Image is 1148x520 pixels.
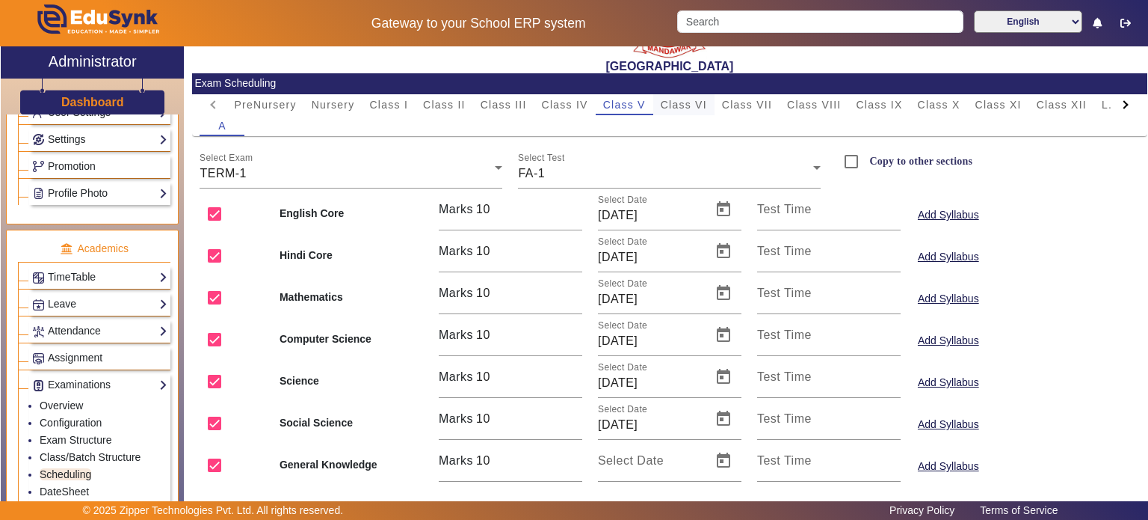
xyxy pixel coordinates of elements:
a: Privacy Policy [882,501,962,520]
button: Add Syllabus [916,331,981,350]
h2: Administrator [49,52,137,70]
a: Class/Batch Structure [40,451,141,463]
span: Marks [439,412,473,425]
mat-label: Test Time [757,287,812,299]
a: Overview [40,400,83,412]
a: Exam Structure [40,434,111,446]
b: English Core [280,206,423,221]
span: L.K.G. [1102,100,1137,110]
h5: Gateway to your School ERP system [295,16,661,31]
button: Open calendar [706,401,741,437]
img: Assignments.png [33,353,44,364]
button: Add Syllabus [916,457,981,476]
b: General Knowledge [280,457,423,473]
button: Add Syllabus [916,415,981,434]
input: Select Date [598,207,703,224]
input: Test Time [757,374,901,392]
input: Select Date [598,416,703,434]
mat-label: Test Time [757,370,812,383]
b: Computer Science [280,331,423,347]
input: Test Time [757,332,901,350]
a: Promotion [32,158,167,175]
span: Nursery [312,100,355,110]
a: Dashboard [61,94,125,110]
b: Mathematics [280,290,423,305]
span: Marks [439,245,473,257]
mat-label: Select Test [518,153,565,163]
span: Class XI [975,100,1022,110]
input: Test Time [757,248,901,266]
h2: [GEOGRAPHIC_DATA] [192,59,1147,73]
span: Marks [439,328,473,341]
mat-label: Select Date [598,363,647,373]
button: Add Syllabus [916,206,981,224]
mat-label: Select Exam [200,153,253,163]
span: Class VIII [787,100,841,110]
p: © 2025 Zipper Technologies Pvt. Ltd. All rights reserved. [83,503,344,519]
button: Open calendar [706,275,741,311]
button: Open calendar [706,192,741,227]
input: Test Time [757,207,901,224]
span: Assignment [48,352,102,364]
span: Class IV [542,100,588,110]
input: Test Time [757,416,901,434]
mat-card-header: Exam Scheduling [192,73,1147,94]
mat-label: Select Date [598,279,647,289]
mat-label: Select Date [598,195,647,205]
mat-label: Select Date [598,321,647,331]
mat-label: Test Time [757,454,812,467]
a: Terms of Service [972,501,1065,520]
button: Open calendar [706,359,741,395]
a: Configuration [40,417,102,429]
span: Class II [423,100,466,110]
img: academic.png [60,242,73,256]
span: Class I [370,100,409,110]
b: Social Science [280,415,423,431]
span: Marks [439,454,473,467]
span: Class XII [1037,100,1087,110]
button: Open calendar [706,317,741,353]
img: Branchoperations.png [33,161,44,172]
span: Class VI [661,100,707,110]
h3: Dashboard [61,95,124,109]
span: Class X [918,100,960,110]
input: Select Date [598,290,703,308]
input: Select Date [598,248,703,266]
span: Promotion [48,160,96,172]
span: Marks [439,287,473,299]
button: Add Syllabus [916,373,981,392]
mat-label: Select Date [598,405,647,415]
a: Administrator [1,46,184,79]
span: TERM-1 [200,167,247,180]
button: Open calendar [706,443,741,479]
span: Marks [439,370,473,383]
button: Add Syllabus [916,290,981,308]
input: Select Date [598,374,703,392]
input: Test Time [757,290,901,308]
mat-label: Select Date [598,454,664,467]
span: Marks [439,203,473,215]
span: A [218,120,226,131]
mat-label: Test Time [757,328,812,341]
a: DateSheet [40,486,89,498]
input: Select Date [598,332,703,350]
span: Class IX [856,100,902,110]
span: Class V [603,100,646,110]
button: Add Syllabus [916,248,981,266]
b: Hindi Core [280,248,423,263]
mat-label: Test Time [757,245,812,257]
mat-label: Test Time [757,412,812,425]
span: Class VII [722,100,772,110]
p: Academics [18,241,170,257]
input: Search [677,10,963,33]
span: FA-1 [518,167,545,180]
span: PreNursery [234,100,296,110]
a: Scheduling [40,468,91,480]
input: Test Time [757,458,901,476]
mat-label: Test Time [757,203,812,215]
label: Copy to other sections [866,155,972,168]
mat-label: Select Date [598,237,647,247]
span: Class III [481,100,527,110]
b: Science [280,373,423,389]
a: Assignment [32,349,167,367]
